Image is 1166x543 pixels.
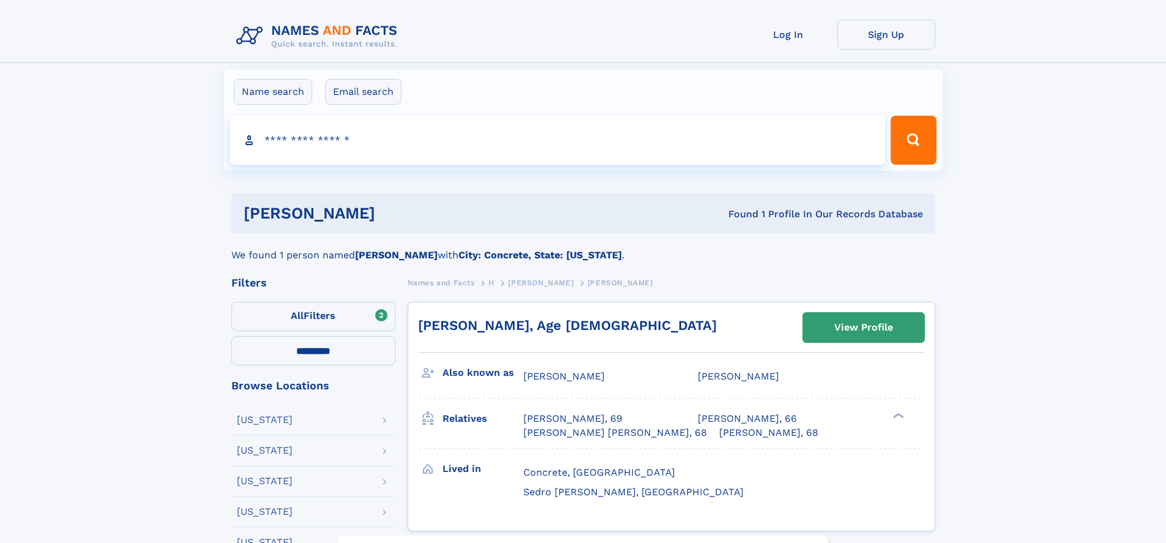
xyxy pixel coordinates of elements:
[230,116,886,165] input: search input
[443,408,523,429] h3: Relatives
[719,426,818,440] a: [PERSON_NAME], 68
[231,380,395,391] div: Browse Locations
[231,302,395,331] label: Filters
[488,275,495,290] a: H
[523,486,744,498] span: Sedro [PERSON_NAME], [GEOGRAPHIC_DATA]
[244,206,552,221] h1: [PERSON_NAME]
[508,279,574,287] span: [PERSON_NAME]
[698,370,779,382] span: [PERSON_NAME]
[291,310,304,321] span: All
[443,362,523,383] h3: Also known as
[551,208,923,221] div: Found 1 Profile In Our Records Database
[234,79,312,105] label: Name search
[523,466,675,478] span: Concrete, [GEOGRAPHIC_DATA]
[837,20,935,50] a: Sign Up
[458,249,622,261] b: City: Concrete, State: [US_STATE]
[231,277,395,288] div: Filters
[588,279,653,287] span: [PERSON_NAME]
[237,415,293,425] div: [US_STATE]
[891,116,936,165] button: Search Button
[698,412,797,425] a: [PERSON_NAME], 66
[890,412,905,420] div: ❯
[325,79,402,105] label: Email search
[508,275,574,290] a: [PERSON_NAME]
[523,426,707,440] a: [PERSON_NAME] [PERSON_NAME], 68
[739,20,837,50] a: Log In
[237,446,293,455] div: [US_STATE]
[803,313,924,342] a: View Profile
[488,279,495,287] span: H
[523,412,622,425] a: [PERSON_NAME], 69
[231,233,935,263] div: We found 1 person named with .
[443,459,523,479] h3: Lived in
[237,476,293,486] div: [US_STATE]
[355,249,438,261] b: [PERSON_NAME]
[523,370,605,382] span: [PERSON_NAME]
[237,507,293,517] div: [US_STATE]
[418,318,717,333] a: [PERSON_NAME], Age [DEMOGRAPHIC_DATA]
[834,313,893,342] div: View Profile
[231,20,408,53] img: Logo Names and Facts
[408,275,475,290] a: Names and Facts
